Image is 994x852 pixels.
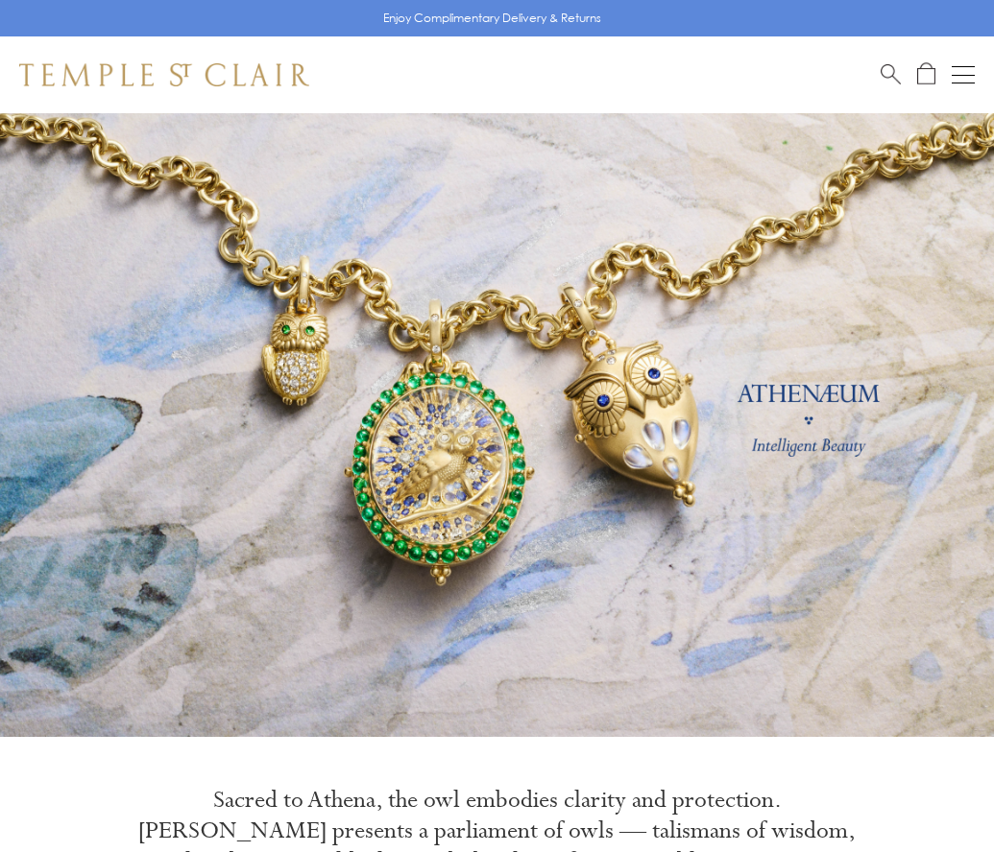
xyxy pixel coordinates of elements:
p: Enjoy Complimentary Delivery & Returns [383,9,601,28]
a: Open Shopping Bag [917,62,935,86]
img: Temple St. Clair [19,63,309,86]
button: Open navigation [952,63,975,86]
a: Search [881,62,901,86]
